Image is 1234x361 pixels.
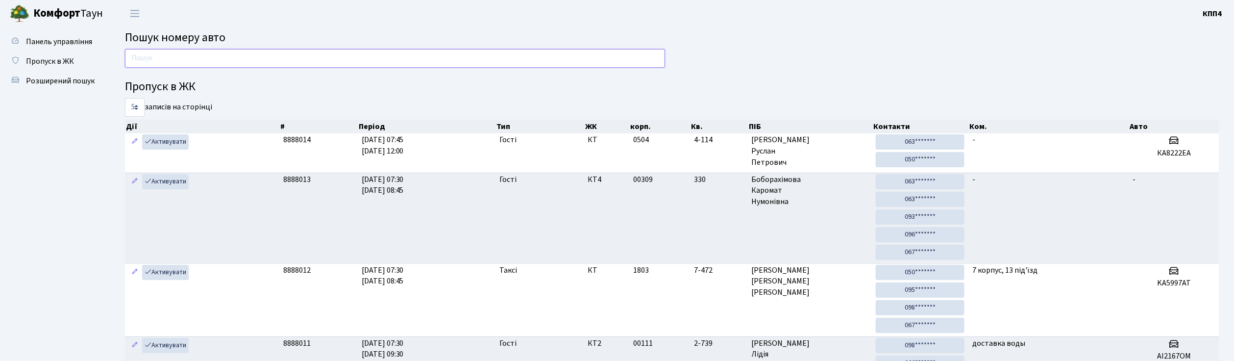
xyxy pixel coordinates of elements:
[633,338,653,349] span: 00111
[283,265,311,276] span: 8888012
[630,120,691,133] th: корп.
[969,120,1129,133] th: Ком.
[362,338,404,360] span: [DATE] 07:30 [DATE] 09:30
[26,76,95,86] span: Розширений пошук
[125,98,212,117] label: записів на сторінці
[283,134,311,145] span: 8888014
[748,120,872,133] th: ПІБ
[26,56,74,67] span: Пропуск в ЖК
[1133,352,1215,361] h5: АІ2167ОМ
[588,134,626,146] span: КТ
[142,265,189,280] a: Активувати
[129,174,141,189] a: Редагувати
[1203,8,1222,20] a: КПП4
[5,71,103,91] a: Розширений пошук
[499,134,517,146] span: Гості
[129,265,141,280] a: Редагувати
[633,174,653,185] span: 00309
[1133,279,1215,288] h5: KA5997AT
[33,5,103,22] span: Таун
[280,120,358,133] th: #
[694,174,743,185] span: 330
[5,52,103,71] a: Пропуск в ЖК
[358,120,496,133] th: Період
[33,5,80,21] b: Комфорт
[495,120,584,133] th: Тип
[752,134,868,168] span: [PERSON_NAME] Руслан Петрович
[142,338,189,353] a: Активувати
[872,120,969,133] th: Контакти
[125,49,665,68] input: Пошук
[694,338,743,349] span: 2-739
[123,5,147,22] button: Переключити навігацію
[584,120,630,133] th: ЖК
[283,338,311,349] span: 8888011
[499,338,517,349] span: Гості
[752,265,868,299] span: [PERSON_NAME] [PERSON_NAME] [PERSON_NAME]
[26,36,92,47] span: Панель управління
[633,265,649,276] span: 1803
[694,265,743,276] span: 7-472
[125,80,1219,94] h4: Пропуск в ЖК
[691,120,748,133] th: Кв.
[972,265,1037,276] span: 7 корпус, 13 під'їзд
[1133,174,1135,185] span: -
[362,265,404,287] span: [DATE] 07:30 [DATE] 08:45
[972,134,975,145] span: -
[142,134,189,150] a: Активувати
[972,338,1025,349] span: доставка воды
[588,265,626,276] span: КТ
[1129,120,1220,133] th: Авто
[362,134,404,156] span: [DATE] 07:45 [DATE] 12:00
[499,174,517,185] span: Гості
[125,120,280,133] th: Дії
[633,134,649,145] span: 0504
[362,174,404,196] span: [DATE] 07:30 [DATE] 08:45
[499,265,517,276] span: Таксі
[5,32,103,52] a: Панель управління
[1203,8,1222,19] b: КПП4
[142,174,189,189] a: Активувати
[10,4,29,24] img: logo.png
[694,134,743,146] span: 4-114
[129,338,141,353] a: Редагувати
[588,338,626,349] span: КТ2
[1133,149,1215,158] h5: КА8222ЕА
[972,174,975,185] span: -
[283,174,311,185] span: 8888013
[588,174,626,185] span: КТ4
[752,174,868,208] span: Боборахімова Каромат Нумонівна
[125,98,145,117] select: записів на сторінці
[129,134,141,150] a: Редагувати
[125,29,225,46] span: Пошук номеру авто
